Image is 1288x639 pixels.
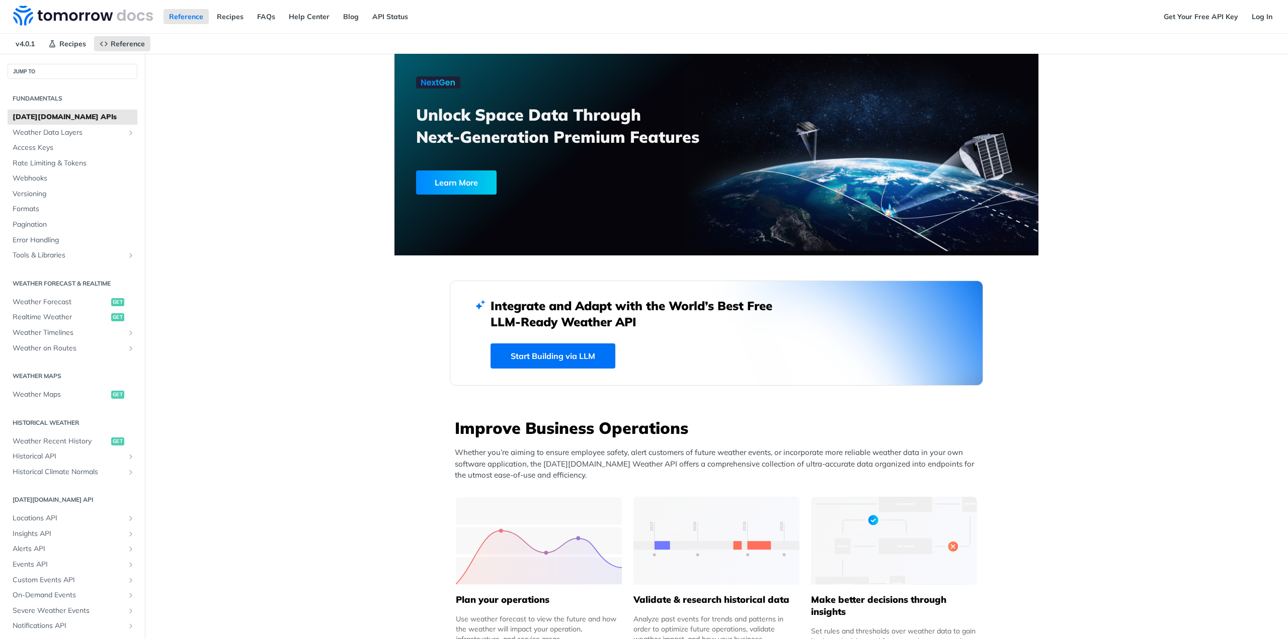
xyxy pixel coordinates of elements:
button: Show subpages for Weather Timelines [127,329,135,337]
a: Realtime Weatherget [8,310,137,325]
p: Whether you’re aiming to ensure employee safety, alert customers of future weather events, or inc... [455,447,983,481]
a: Webhooks [8,171,137,186]
a: Weather Data LayersShow subpages for Weather Data Layers [8,125,137,140]
a: On-Demand EventsShow subpages for On-Demand Events [8,588,137,603]
h2: Fundamentals [8,94,137,103]
button: Show subpages for Events API [127,561,135,569]
a: Weather Mapsget [8,387,137,402]
span: Historical API [13,451,124,462]
span: Error Handling [13,235,135,245]
h2: Weather Maps [8,372,137,381]
a: Blog [338,9,364,24]
button: Show subpages for Notifications API [127,622,135,630]
button: JUMP TO [8,64,137,79]
a: Versioning [8,187,137,202]
button: Show subpages for Historical Climate Normals [127,468,135,476]
span: Weather on Routes [13,343,124,353]
span: Weather Forecast [13,297,109,307]
a: Recipes [211,9,249,24]
span: Access Keys [13,143,135,153]
span: Custom Events API [13,575,124,585]
button: Show subpages for Tools & Libraries [127,251,135,259]
span: Weather Recent History [13,436,109,446]
span: Insights API [13,529,124,539]
a: Locations APIShow subpages for Locations API [8,511,137,526]
a: Reference [94,36,150,51]
a: [DATE][DOMAIN_NAME] APIs [8,110,137,125]
button: Show subpages for Alerts API [127,545,135,553]
span: On-Demand Events [13,590,124,600]
span: Pagination [13,220,135,230]
span: get [111,298,124,306]
a: Historical APIShow subpages for Historical API [8,449,137,464]
a: Alerts APIShow subpages for Alerts API [8,541,137,557]
a: FAQs [252,9,281,24]
a: Notifications APIShow subpages for Notifications API [8,618,137,633]
a: Start Building via LLM [491,343,615,369]
button: Show subpages for On-Demand Events [127,591,135,599]
span: Versioning [13,189,135,199]
h2: Historical Weather [8,418,137,427]
img: 39565e8-group-4962x.svg [456,497,622,585]
a: Historical Climate NormalsShow subpages for Historical Climate Normals [8,465,137,480]
h2: [DATE][DOMAIN_NAME] API [8,495,137,504]
span: get [111,437,124,445]
a: Learn More [416,170,665,195]
a: Severe Weather EventsShow subpages for Severe Weather Events [8,603,137,618]
h5: Plan your operations [456,594,622,606]
button: Show subpages for Severe Weather Events [127,607,135,615]
a: Formats [8,202,137,217]
img: NextGen [416,76,460,88]
a: Custom Events APIShow subpages for Custom Events API [8,573,137,588]
img: 13d7ca0-group-496-2.svg [633,497,799,585]
span: Rate Limiting & Tokens [13,158,135,168]
a: API Status [367,9,414,24]
a: Get Your Free API Key [1158,9,1244,24]
a: Error Handling [8,233,137,248]
span: Weather Maps [13,390,109,400]
a: Rate Limiting & Tokens [8,156,137,171]
a: Insights APIShow subpages for Insights API [8,526,137,541]
div: Learn More [416,170,497,195]
a: Weather on RoutesShow subpages for Weather on Routes [8,341,137,356]
span: get [111,313,124,321]
span: Reference [111,39,145,48]
img: a22d113-group-496-32x.svg [811,497,977,585]
span: [DATE][DOMAIN_NAME] APIs [13,112,135,122]
span: Notifications API [13,621,124,631]
h3: Unlock Space Data Through Next-Generation Premium Features [416,104,728,148]
span: Weather Data Layers [13,128,124,138]
h2: Weather Forecast & realtime [8,279,137,288]
span: Locations API [13,513,124,523]
h5: Validate & research historical data [633,594,799,606]
span: Events API [13,560,124,570]
span: Alerts API [13,544,124,554]
button: Show subpages for Locations API [127,514,135,522]
a: Weather Recent Historyget [8,434,137,449]
span: get [111,391,124,399]
a: Log In [1246,9,1278,24]
span: v4.0.1 [10,36,40,51]
a: Help Center [283,9,335,24]
span: Weather Timelines [13,328,124,338]
a: Recipes [43,36,92,51]
span: Tools & Libraries [13,250,124,260]
h3: Improve Business Operations [455,417,983,439]
h2: Integrate and Adapt with the World’s Best Free LLM-Ready Weather API [491,298,787,330]
button: Show subpages for Weather on Routes [127,344,135,352]
a: Weather Forecastget [8,295,137,310]
button: Show subpages for Historical API [127,452,135,461]
span: Recipes [59,39,86,48]
span: Severe Weather Events [13,606,124,616]
a: Access Keys [8,140,137,155]
a: Tools & LibrariesShow subpages for Tools & Libraries [8,248,137,263]
button: Show subpages for Insights API [127,530,135,538]
a: Pagination [8,217,137,232]
span: Realtime Weather [13,312,109,322]
img: Tomorrow.io Weather API Docs [13,6,153,26]
span: Webhooks [13,173,135,184]
a: Events APIShow subpages for Events API [8,557,137,572]
span: Historical Climate Normals [13,467,124,477]
a: Reference [164,9,209,24]
h5: Make better decisions through insights [811,594,977,618]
